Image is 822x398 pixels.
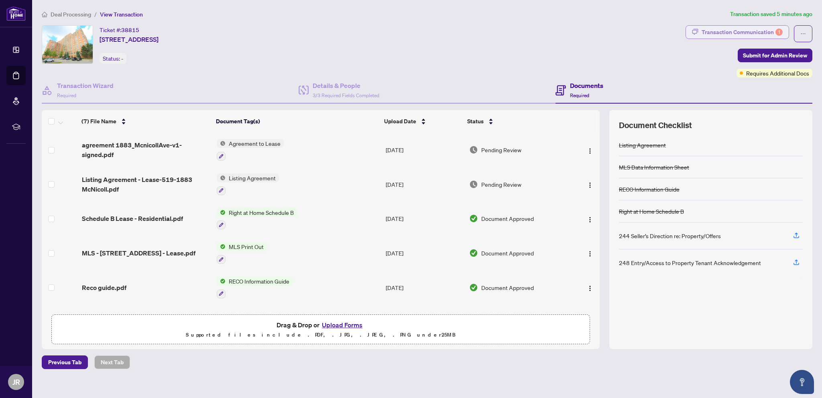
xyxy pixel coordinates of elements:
button: Upload Forms [319,320,365,330]
img: Logo [587,182,593,188]
button: Transaction Communication1 [686,25,789,39]
span: Document Approved [481,249,534,257]
span: MLS Print Out [226,242,267,251]
span: - [121,55,123,62]
h4: Documents [570,81,603,90]
span: Agreement to Lease [226,139,284,148]
button: Status IconAgreement to Lease [217,139,284,161]
img: Document Status [469,214,478,223]
button: Logo [584,247,596,259]
span: Drag & Drop orUpload FormsSupported files include .PDF, .JPG, .JPEG, .PNG under25MB [52,315,590,345]
img: Logo [587,148,593,154]
div: Status: [100,53,126,64]
span: Listing Agreement [226,173,279,182]
span: View Transaction [100,11,143,18]
span: RECO Information Guide [226,277,293,286]
div: 244 Seller’s Direction re: Property/Offers [619,231,721,240]
button: Logo [584,178,596,191]
span: Deal Processing [51,11,91,18]
th: Upload Date [381,110,464,133]
span: Reco guide.pdf [82,283,126,292]
span: Document Approved [481,283,534,292]
span: Document Approved [481,214,534,223]
img: Logo [587,216,593,223]
img: Status Icon [217,208,226,217]
span: (7) File Name [81,117,116,126]
div: Transaction Communication [702,26,783,39]
span: Requires Additional Docs [746,69,809,78]
td: [DATE] [383,202,466,236]
img: Logo [587,285,593,292]
span: [STREET_ADDRESS] [100,35,159,44]
span: agreement 1883_McnicollAve-v1-signed.pdf [82,140,210,159]
span: Pending Review [481,180,521,189]
span: Document Checklist [619,120,692,131]
img: Document Status [469,180,478,189]
img: Document Status [469,145,478,154]
div: 248 Entry/Access to Property Tenant Acknowledgement [619,258,761,267]
img: logo [6,6,26,21]
div: 1 [775,29,783,36]
span: Submit for Admin Review [743,49,807,62]
button: Status IconListing Agreement [217,173,279,195]
span: Previous Tab [48,356,81,369]
button: Logo [584,143,596,156]
td: [DATE] [383,133,466,167]
button: Status IconRECO Information Guide [217,277,293,298]
li: / [94,10,97,19]
button: Logo [584,281,596,294]
span: home [42,12,47,17]
button: Logo [584,212,596,225]
span: Upload Date [384,117,416,126]
span: 3/3 Required Fields Completed [313,92,379,98]
button: Status IconRight at Home Schedule B [217,208,297,230]
img: Document Status [469,283,478,292]
span: Listing Agreement - Lease-519-1883 McNicoll.pdf [82,175,210,194]
span: Right at Home Schedule B [226,208,297,217]
span: MLS - [STREET_ADDRESS] - Lease.pdf [82,248,195,258]
button: Open asap [790,370,814,394]
th: (7) File Name [78,110,213,133]
td: [DATE] [383,167,466,202]
span: Required [57,92,76,98]
button: Previous Tab [42,355,88,369]
img: Logo [587,251,593,257]
span: Pending Review [481,145,521,154]
span: JR [12,376,20,388]
div: RECO Information Guide [619,185,680,194]
th: Status [464,110,568,133]
span: ellipsis [800,31,806,37]
img: IMG-E12211158_1.jpg [42,26,93,63]
h4: Details & People [313,81,379,90]
button: Next Tab [94,355,130,369]
span: Status [467,117,484,126]
span: Required [570,92,589,98]
span: Schedule B Lease - Residential.pdf [82,214,183,223]
div: Right at Home Schedule B [619,207,684,216]
div: MLS Data Information Sheet [619,163,689,171]
h4: Transaction Wizard [57,81,114,90]
article: Transaction saved 5 minutes ago [730,10,812,19]
td: [DATE] [383,236,466,270]
button: Submit for Admin Review [738,49,812,62]
img: Status Icon [217,139,226,148]
td: [DATE] [383,305,466,339]
img: Status Icon [217,173,226,182]
th: Document Tag(s) [213,110,381,133]
span: Drag & Drop or [277,320,365,330]
img: Status Icon [217,277,226,286]
button: Status IconMLS Print Out [217,242,267,264]
img: Status Icon [217,242,226,251]
div: Ticket #: [100,25,139,35]
div: Listing Agreement [619,141,666,149]
p: Supported files include .PDF, .JPG, .JPEG, .PNG under 25 MB [57,330,585,340]
span: 38815 [121,27,139,34]
img: Document Status [469,249,478,257]
td: [DATE] [383,270,466,305]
